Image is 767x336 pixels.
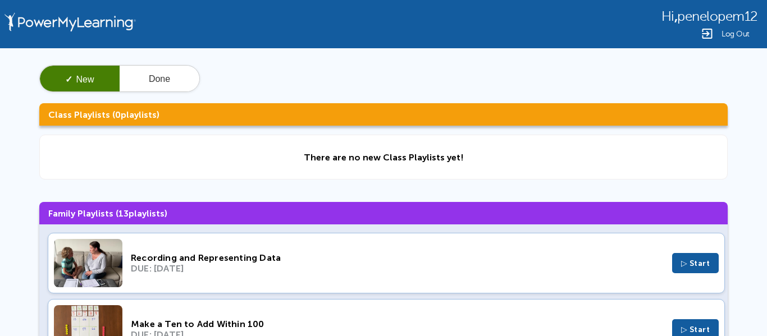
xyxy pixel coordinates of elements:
[65,75,72,84] span: ✓
[120,66,199,93] button: Done
[131,252,664,263] div: Recording and Representing Data
[661,9,674,24] span: Hi
[131,319,664,329] div: Make a Ten to Add Within 100
[39,103,728,126] h3: Class Playlists ( playlists)
[681,259,710,268] span: ▷ Start
[700,27,714,40] img: Logout Icon
[39,202,728,224] h3: Family Playlists ( playlists)
[672,253,719,273] button: ▷ Start
[681,325,710,334] span: ▷ Start
[131,263,664,274] div: DUE: [DATE]
[304,152,464,163] div: There are no new Class Playlists yet!
[115,109,121,120] span: 0
[661,8,758,24] div: ,
[40,66,120,93] button: ✓New
[118,208,129,219] span: 13
[677,9,758,24] span: penelopem12
[722,30,750,38] span: Log Out
[54,239,122,287] img: Thumbnail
